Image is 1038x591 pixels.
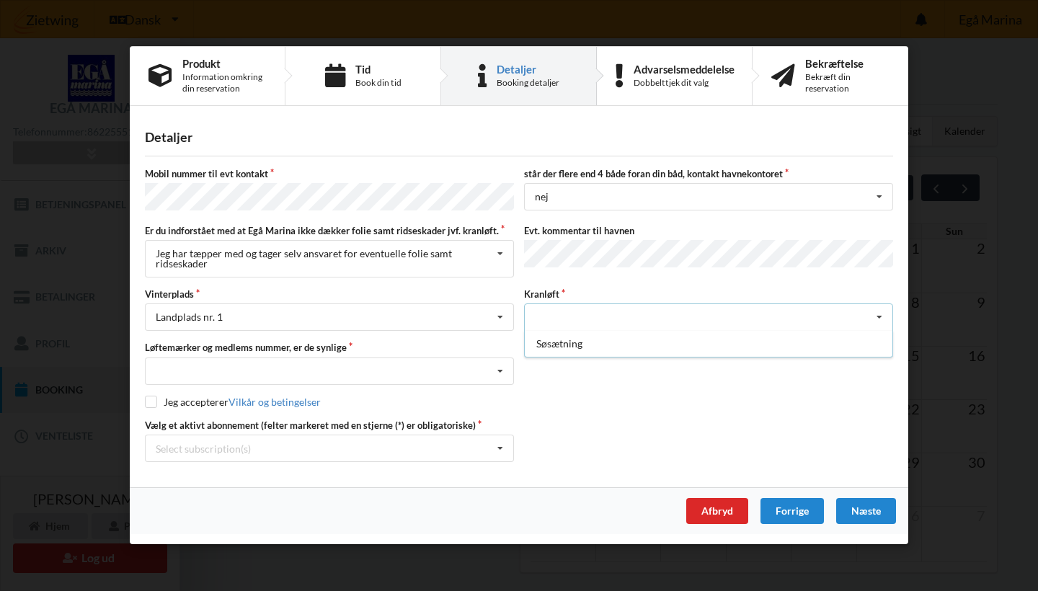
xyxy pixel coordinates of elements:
[145,129,893,146] div: Detaljer
[686,499,748,525] div: Afbryd
[145,342,514,355] label: Løftemærker og medlems nummer, er de synlige
[525,331,892,357] div: Søsætning
[355,63,402,75] div: Tid
[156,443,251,455] div: Select subscription(s)
[497,63,559,75] div: Detaljer
[156,313,223,323] div: Landplads nr. 1
[634,77,735,89] div: Dobbelttjek dit valg
[524,168,893,181] label: står der flere end 4 både foran din båd, kontakt havnekontoret
[497,77,559,89] div: Booking detaljer
[145,288,514,301] label: Vinterplads
[145,396,321,408] label: Jeg accepterer
[805,71,890,94] div: Bekræft din reservation
[182,71,266,94] div: Information omkring din reservation
[182,58,266,69] div: Produkt
[156,249,492,270] div: Jeg har tæpper med og tager selv ansvaret for eventuelle folie samt ridseskader
[836,499,896,525] div: Næste
[355,77,402,89] div: Book din tid
[760,499,824,525] div: Forrige
[535,192,549,203] div: nej
[145,224,514,237] label: Er du indforstået med at Egå Marina ikke dækker folie samt ridseskader jvf. kranløft.
[805,58,890,69] div: Bekræftelse
[524,224,893,237] label: Evt. kommentar til havnen
[145,419,514,432] label: Vælg et aktivt abonnement (felter markeret med en stjerne (*) er obligatoriske)
[524,288,893,301] label: Kranløft
[634,63,735,75] div: Advarselsmeddelelse
[229,396,321,408] a: Vilkår og betingelser
[145,168,514,181] label: Mobil nummer til evt kontakt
